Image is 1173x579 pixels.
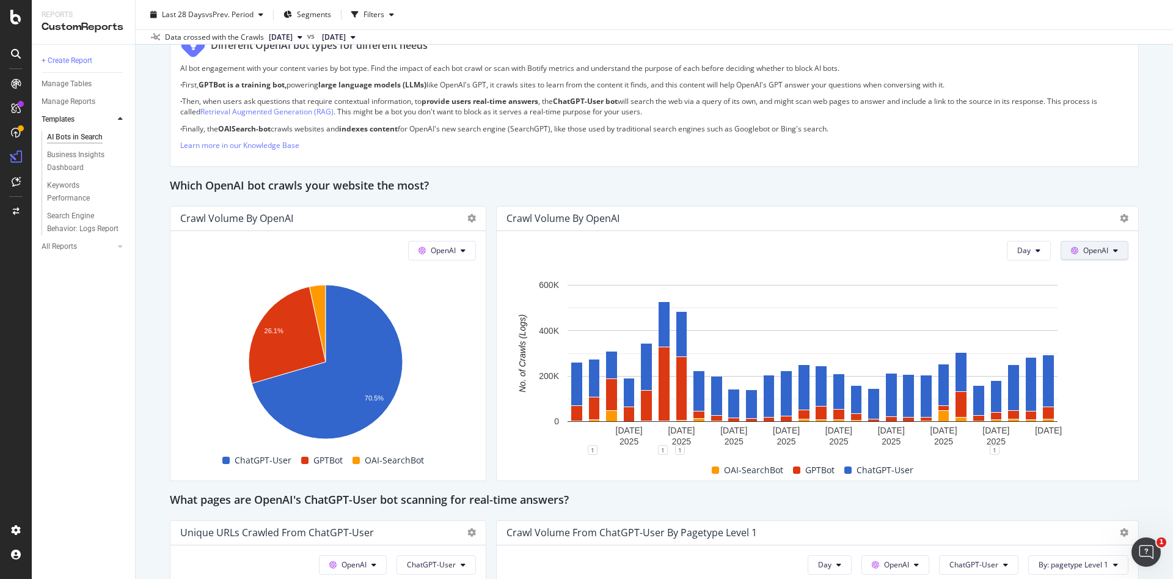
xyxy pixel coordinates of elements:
[884,559,909,570] span: OpenAI
[506,212,619,224] div: Crawl Volume by OpenAI
[396,555,476,575] button: ChatGPT-User
[818,559,831,570] span: Day
[517,314,527,393] text: No. of Crawls (Logs)
[180,124,182,134] strong: ·
[939,555,1018,575] button: ChatGPT-User
[218,124,271,134] strong: OAISearch-bot
[1157,537,1166,547] span: 1
[1028,555,1128,575] button: By: pagetype Level 1
[1061,241,1128,260] button: OpenAI
[269,32,293,43] span: 2025 Sep. 30th
[982,426,1009,435] text: [DATE]
[322,32,346,43] span: 2025 Sep. 2nd
[180,279,471,450] svg: A chart.
[47,131,103,144] div: AI Bots in Search
[1083,245,1108,256] span: OpenAI
[170,491,1139,511] div: What pages are OpenAI's ChatGPT-User bot scanning for real-time answers?
[42,113,75,126] div: Templates
[346,5,399,24] button: Filters
[431,245,456,256] span: OpenAI
[47,179,126,205] a: Keywords Performance
[180,140,299,150] a: Learn more in our Knowledge Base
[720,426,747,435] text: [DATE]
[990,445,999,455] div: 1
[162,9,205,20] span: Last 28 Days
[180,96,182,106] strong: ·
[318,79,426,90] strong: large language models (LLMs)
[364,9,384,20] div: Filters
[934,437,953,446] text: 2025
[180,96,1128,117] p: Then, when users ask questions that require contextual information, to , the will search the web ...
[365,453,424,468] span: OAI-SearchBot
[553,96,618,106] strong: ChatGPT-User bot
[1017,245,1031,256] span: Day
[47,210,119,235] div: Search Engine Behavior: Logs Report
[42,78,92,90] div: Manage Tables
[264,30,307,45] button: [DATE]
[42,95,95,108] div: Manage Reports
[808,555,852,575] button: Day
[878,426,905,435] text: [DATE]
[319,555,387,575] button: OpenAI
[777,437,796,446] text: 2025
[42,78,126,90] a: Manage Tables
[180,79,1128,90] p: First, powering like OpenAI's GPT, it crawls sites to learn from the content it finds, and this c...
[205,9,254,20] span: vs Prev. Period
[408,241,476,260] button: OpenAI
[882,437,901,446] text: 2025
[675,445,685,455] div: 1
[825,426,852,435] text: [DATE]
[342,559,367,570] span: OpenAI
[658,445,668,455] div: 1
[317,30,360,45] button: [DATE]
[861,555,929,575] button: OpenAI
[313,453,343,468] span: GPTBot
[265,327,283,334] text: 26.1%
[805,463,835,478] span: GPTBot
[42,20,125,34] div: CustomReports
[554,416,559,426] text: 0
[42,54,92,67] div: + Create Report
[42,240,77,253] div: All Reports
[180,124,1128,134] p: Finally, the crawls websites and for OpenAI's new search engine (SearchGPT), like those used by t...
[668,426,695,435] text: [DATE]
[170,491,569,511] h2: What pages are OpenAI's ChatGPT-User bot scanning for real-time answers?
[829,437,848,446] text: 2025
[199,79,287,90] strong: GPTBot is a training bot,
[47,149,126,174] a: Business Insights Dashboard
[422,96,538,106] strong: provide users real-time answers
[539,280,559,290] text: 600K
[1131,537,1161,567] iframe: Intercom live chat
[297,9,331,20] span: Segments
[170,22,1139,167] div: Different OpenAI bot types for different needsAI bot engagement with your content varies by bot t...
[987,437,1006,446] text: 2025
[42,54,126,67] a: + Create Report
[145,5,268,24] button: Last 28 DaysvsPrev. Period
[506,526,757,539] div: Crawl Volume from ChatGPT-User by pagetype Level 1
[1035,426,1062,435] text: [DATE]
[930,426,957,435] text: [DATE]
[180,79,182,90] strong: ·
[200,106,334,117] a: Retrieval Augmented Generation (RAG)
[539,371,559,381] text: 200K
[857,463,913,478] span: ChatGPT-User
[724,463,783,478] span: OAI-SearchBot
[42,95,126,108] a: Manage Reports
[47,149,117,174] div: Business Insights Dashboard
[672,437,691,446] text: 2025
[170,177,1139,196] div: Which OpenAI bot crawls your website the most?
[42,113,114,126] a: Templates
[47,179,115,205] div: Keywords Performance
[47,131,126,144] a: AI Bots in Search
[539,326,559,336] text: 400K
[42,10,125,20] div: Reports
[773,426,800,435] text: [DATE]
[1007,241,1051,260] button: Day
[616,426,643,435] text: [DATE]
[365,394,384,402] text: 70.5%
[165,32,264,43] div: Data crossed with the Crawls
[949,559,998,570] span: ChatGPT-User
[339,124,398,134] strong: indexes content
[180,212,293,224] div: Crawl Volume by OpenAI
